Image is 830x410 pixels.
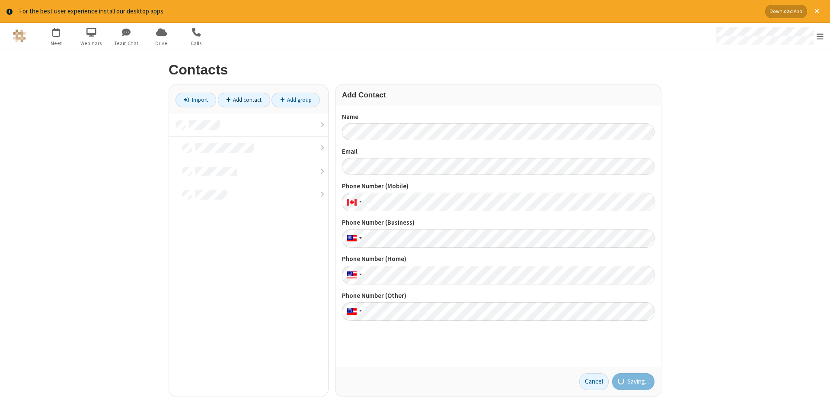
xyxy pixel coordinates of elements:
button: Logo [3,23,35,49]
a: Add contact [218,93,270,107]
span: Drive [145,39,178,47]
button: Saving... [612,373,655,391]
div: United States: + 1 [342,229,364,248]
div: Canada: + 1 [342,193,364,211]
label: Email [342,147,654,157]
div: United States: + 1 [342,266,364,284]
a: Add group [271,93,320,107]
label: Name [342,112,654,122]
span: Saving... [627,377,649,387]
label: Phone Number (Mobile) [342,181,654,191]
img: QA Selenium DO NOT DELETE OR CHANGE [13,29,26,42]
label: Phone Number (Other) [342,291,654,301]
span: Calls [180,39,213,47]
div: United States: + 1 [342,302,364,321]
h2: Contacts [169,62,661,77]
span: Team Chat [110,39,143,47]
a: Import [176,93,216,107]
button: Download App [765,5,807,18]
a: Cancel [579,373,609,391]
label: Phone Number (Business) [342,218,654,228]
div: For the best user experience install our desktop apps. [19,6,759,16]
span: Meet [40,39,73,47]
span: Webinars [75,39,108,47]
button: Close alert [810,5,824,18]
div: Open menu [708,23,830,49]
label: Phone Number (Home) [342,254,654,264]
h3: Add Contact [342,91,654,99]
